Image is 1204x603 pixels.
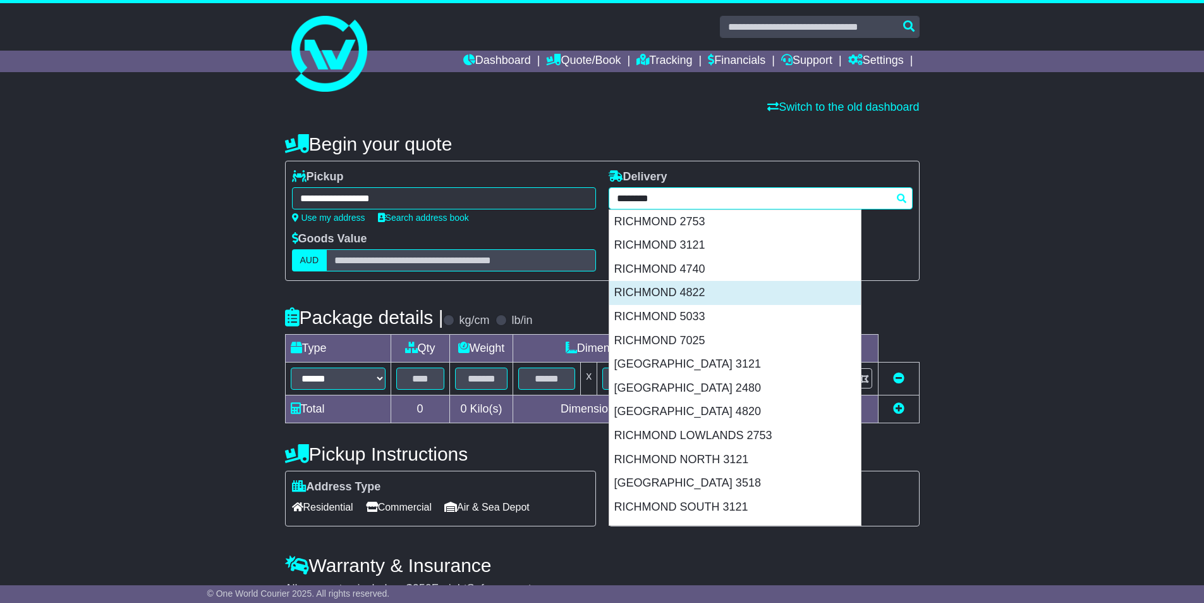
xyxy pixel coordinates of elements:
[378,213,469,223] a: Search address book
[609,519,861,543] div: RICHMOND VALE 2323
[292,249,327,271] label: AUD
[460,402,466,415] span: 0
[609,281,861,305] div: RICHMOND 4822
[609,170,667,184] label: Delivery
[444,497,530,517] span: Air & Sea Depot
[292,232,367,246] label: Goods Value
[207,588,390,599] span: © One World Courier 2025. All rights reserved.
[285,582,920,596] div: All our quotes include a $ FreightSafe warranty.
[449,335,513,363] td: Weight
[893,372,904,385] a: Remove this item
[285,444,596,464] h4: Pickup Instructions
[459,314,489,328] label: kg/cm
[893,402,904,415] a: Add new item
[292,480,381,494] label: Address Type
[609,305,861,329] div: RICHMOND 5033
[285,395,391,423] td: Total
[609,329,861,353] div: RICHMOND 7025
[609,258,861,282] div: RICHMOND 4740
[781,51,832,72] a: Support
[609,495,861,519] div: RICHMOND SOUTH 3121
[391,395,449,423] td: 0
[609,448,861,472] div: RICHMOND NORTH 3121
[413,582,432,595] span: 250
[292,497,353,517] span: Residential
[463,51,531,72] a: Dashboard
[609,471,861,495] div: [GEOGRAPHIC_DATA] 3518
[292,170,344,184] label: Pickup
[391,335,449,363] td: Qty
[609,424,861,448] div: RICHMOND LOWLANDS 2753
[708,51,765,72] a: Financials
[609,187,913,209] typeahead: Please provide city
[609,210,861,234] div: RICHMOND 2753
[513,395,748,423] td: Dimensions in Centimetre(s)
[609,352,861,376] div: [GEOGRAPHIC_DATA] 3121
[767,101,919,113] a: Switch to the old dashboard
[609,400,861,424] div: [GEOGRAPHIC_DATA] 4820
[449,395,513,423] td: Kilo(s)
[511,314,532,328] label: lb/in
[513,335,748,363] td: Dimensions (L x W x H)
[581,363,597,395] td: x
[636,51,692,72] a: Tracking
[285,307,444,328] h4: Package details |
[292,213,365,223] a: Use my address
[609,233,861,258] div: RICHMOND 3121
[366,497,432,517] span: Commercial
[285,134,920,154] h4: Begin your quote
[546,51,621,72] a: Quote/Book
[609,376,861,401] div: [GEOGRAPHIC_DATA] 2480
[285,555,920,576] h4: Warranty & Insurance
[285,335,391,363] td: Type
[848,51,904,72] a: Settings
